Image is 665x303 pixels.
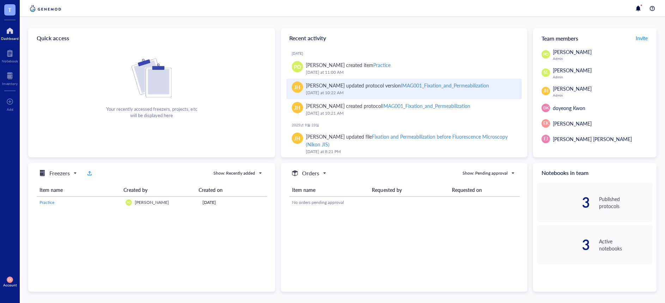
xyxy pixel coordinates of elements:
h5: Freezers [49,169,70,177]
span: PO [127,201,131,204]
span: doyeong Kwon [553,104,585,111]
div: IMAG001_Fixation_and_Permeabilization [401,82,489,89]
div: 3 [537,239,591,250]
span: JH [543,88,548,94]
div: IMAG001_Fixation_and_Permeabilization [382,102,470,109]
a: JH[PERSON_NAME] updated protocol versionIMAG001_Fixation_and_Permeabilization[DATE] at 10:22 AM [286,79,522,99]
th: Created by [121,183,196,196]
div: Your recently accessed freezers, projects, etc will be displayed here [106,106,197,119]
a: JH[PERSON_NAME] updated fileFixation and Permeabilization before Fluorescence Microscopy (Nikon J... [286,130,522,158]
span: EK [543,120,549,127]
span: T [8,5,12,14]
div: Account [3,283,17,287]
div: Admin [553,56,652,61]
span: Practice [40,199,54,205]
span: PO [543,51,549,57]
div: [DATE] at 10:21 AM [306,110,516,117]
div: [DATE] [202,199,264,206]
div: Notebooks in team [533,163,657,183]
a: PO[PERSON_NAME] created itemPractice[DATE] at 11:00 AM [286,58,522,79]
img: Cf+DiIyRRx+BTSbnYhsZzE9to3+AfuhVxcka4spAAAAAElFTkSuQmCC [132,59,171,97]
span: JH [294,104,300,111]
a: Inventory [2,70,18,86]
th: Requested by [369,183,449,196]
div: [DATE] [292,51,522,55]
div: [DATE] at 11:00 AM [306,69,516,76]
div: Admin [553,75,652,79]
span: PO [294,63,301,71]
span: EJ [544,136,548,142]
span: [PERSON_NAME] [135,199,169,205]
a: JH[PERSON_NAME] created protocolIMAG001_Fixation_and_Permeabilization[DATE] at 10:21 AM [286,99,522,120]
div: Dashboard [1,36,19,41]
span: [PERSON_NAME] [PERSON_NAME] [553,135,632,143]
span: EK [8,278,12,281]
th: Created on [196,183,262,196]
button: Invite [635,32,648,44]
div: 2025년 9월 23일 [292,123,522,127]
div: Fixation and Permeabilization before Fluorescence Microscopy (Nikon JIS) [306,133,508,148]
th: Requested on [449,183,519,196]
h5: Orders [302,169,319,177]
span: JH [294,134,300,142]
div: Show: Pending approval [463,170,508,176]
div: Inventory [2,81,18,86]
div: Show: Recently added [213,170,255,176]
div: Notebook [2,59,18,63]
div: 3 [537,197,591,208]
span: DK [543,105,549,111]
div: Admin [553,93,652,97]
th: Item name [37,183,121,196]
span: [PERSON_NAME] [553,67,592,74]
span: [PERSON_NAME] [553,85,592,92]
div: [PERSON_NAME] updated file [306,133,516,148]
div: [PERSON_NAME] created item [306,61,391,69]
a: Practice [40,199,120,206]
a: Notebook [2,48,18,63]
div: Active notebooks [599,238,652,252]
span: [PERSON_NAME] [553,48,592,55]
span: Invite [636,35,648,42]
div: [PERSON_NAME] updated protocol version [306,81,489,89]
div: Recent activity [281,28,528,48]
div: Published protocols [599,195,652,210]
div: Team members [533,28,657,48]
a: Dashboard [1,25,19,41]
div: Practice [373,61,391,68]
span: JH [294,83,300,91]
span: SL [544,69,548,76]
div: [DATE] at 10:22 AM [306,89,516,96]
div: Quick access [28,28,275,48]
div: No orders pending approval [292,199,517,206]
th: Item name [289,183,369,196]
span: [PERSON_NAME] [553,120,592,127]
img: genemod-logo [28,4,63,13]
div: [PERSON_NAME] created protocol [306,102,471,110]
div: Add [7,107,13,111]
